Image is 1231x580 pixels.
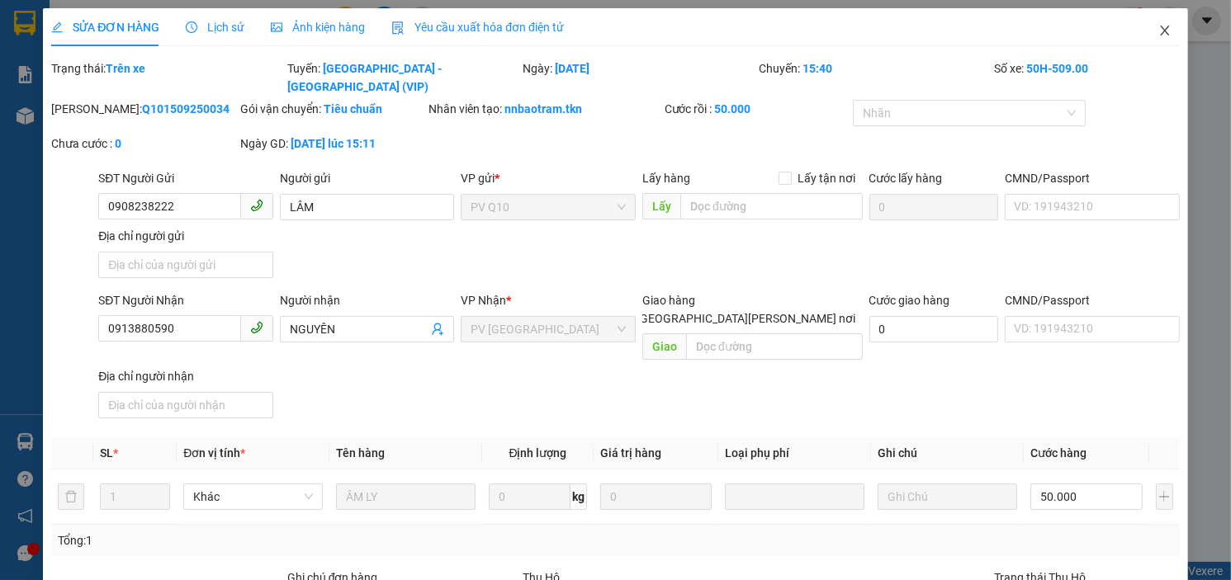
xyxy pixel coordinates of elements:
span: Đơn vị tính [183,446,245,460]
span: Khác [193,484,313,509]
div: Người nhận [280,291,455,309]
span: Ảnh kiện hàng [271,21,365,34]
span: Tên hàng [336,446,385,460]
div: Gói vận chuyển: [240,100,425,118]
div: Chưa cước : [51,134,236,153]
span: clock-circle [186,21,197,33]
b: 50H-509.00 [1026,62,1088,75]
span: Giao hàng [642,294,695,307]
th: Ghi chú [871,437,1024,469]
button: delete [58,483,84,510]
div: Người gửi [280,169,455,187]
div: Địa chỉ người gửi [98,227,273,245]
b: 0 [115,137,121,150]
span: [GEOGRAPHIC_DATA][PERSON_NAME] nơi [631,309,863,328]
span: Lấy tận nơi [792,169,863,187]
b: [DATE] lúc 15:11 [291,137,376,150]
b: 50.000 [715,102,751,116]
span: user-add [431,323,444,336]
div: Ngày GD: [240,134,425,153]
input: Địa chỉ của người nhận [98,392,273,418]
span: Lấy [642,193,680,219]
div: Trạng thái: [50,59,286,96]
div: Tổng: 1 [58,531,476,549]
div: Chuyến: [757,59,993,96]
span: Yêu cầu xuất hóa đơn điện tử [391,21,564,34]
div: SĐT Người Gửi [98,169,273,187]
div: CMND/Passport [1005,291,1180,309]
div: Nhân viên tạo: [428,100,661,118]
span: PV Q10 [471,195,626,219]
span: Cước hàng [1030,446,1087,460]
button: plus [1156,483,1173,510]
span: Định lượng [509,446,566,460]
input: Cước giao hàng [869,316,999,342]
b: [DATE] [555,62,589,75]
span: picture [271,21,282,33]
input: VD: Bàn, Ghế [336,483,476,510]
div: Số xe: [992,59,1181,96]
span: Lấy hàng [642,172,690,185]
span: phone [250,321,263,334]
div: VP gửi [461,169,636,187]
div: SĐT Người Nhận [98,291,273,309]
b: nnbaotram.tkn [504,102,582,116]
span: kg [571,483,587,510]
div: Tuyến: [286,59,522,96]
input: 0 [600,483,712,510]
span: Giao [642,333,686,360]
div: [PERSON_NAME]: [51,100,236,118]
b: Tiêu chuẩn [324,102,382,116]
label: Cước lấy hàng [869,172,943,185]
b: [GEOGRAPHIC_DATA] - [GEOGRAPHIC_DATA] (VIP) [287,62,442,93]
input: Dọc đường [686,333,862,360]
span: SỬA ĐƠN HÀNG [51,21,159,34]
b: Q101509250034 [142,102,230,116]
div: Ngày: [521,59,757,96]
b: 15:40 [803,62,832,75]
div: Cước rồi : [665,100,850,118]
b: Trên xe [106,62,145,75]
span: Giá trị hàng [600,446,661,460]
input: Ghi Chú [878,483,1017,510]
div: Địa chỉ người nhận [98,367,273,385]
div: CMND/Passport [1005,169,1180,187]
span: close [1158,24,1172,37]
button: Close [1142,8,1188,54]
th: Loại phụ phí [718,437,871,469]
img: icon [391,21,405,35]
span: phone [250,199,263,212]
span: PV Tây Ninh [471,317,626,342]
input: Địa chỉ của người gửi [98,252,273,278]
span: edit [51,21,63,33]
span: SL [100,446,113,460]
span: Lịch sử [186,21,244,34]
input: Dọc đường [680,193,862,219]
span: VP Nhận [461,294,506,307]
label: Cước giao hàng [869,294,950,307]
input: Cước lấy hàng [869,194,999,220]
